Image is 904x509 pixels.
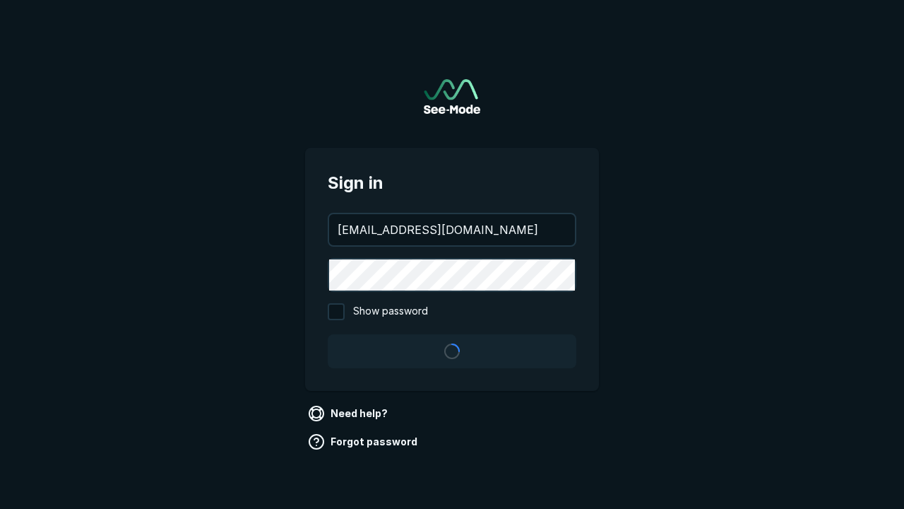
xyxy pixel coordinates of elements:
a: Forgot password [305,431,423,453]
a: Need help? [305,402,393,425]
span: Sign in [328,170,576,196]
span: Show password [353,303,428,320]
input: your@email.com [329,214,575,245]
a: Go to sign in [424,79,480,114]
img: See-Mode Logo [424,79,480,114]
